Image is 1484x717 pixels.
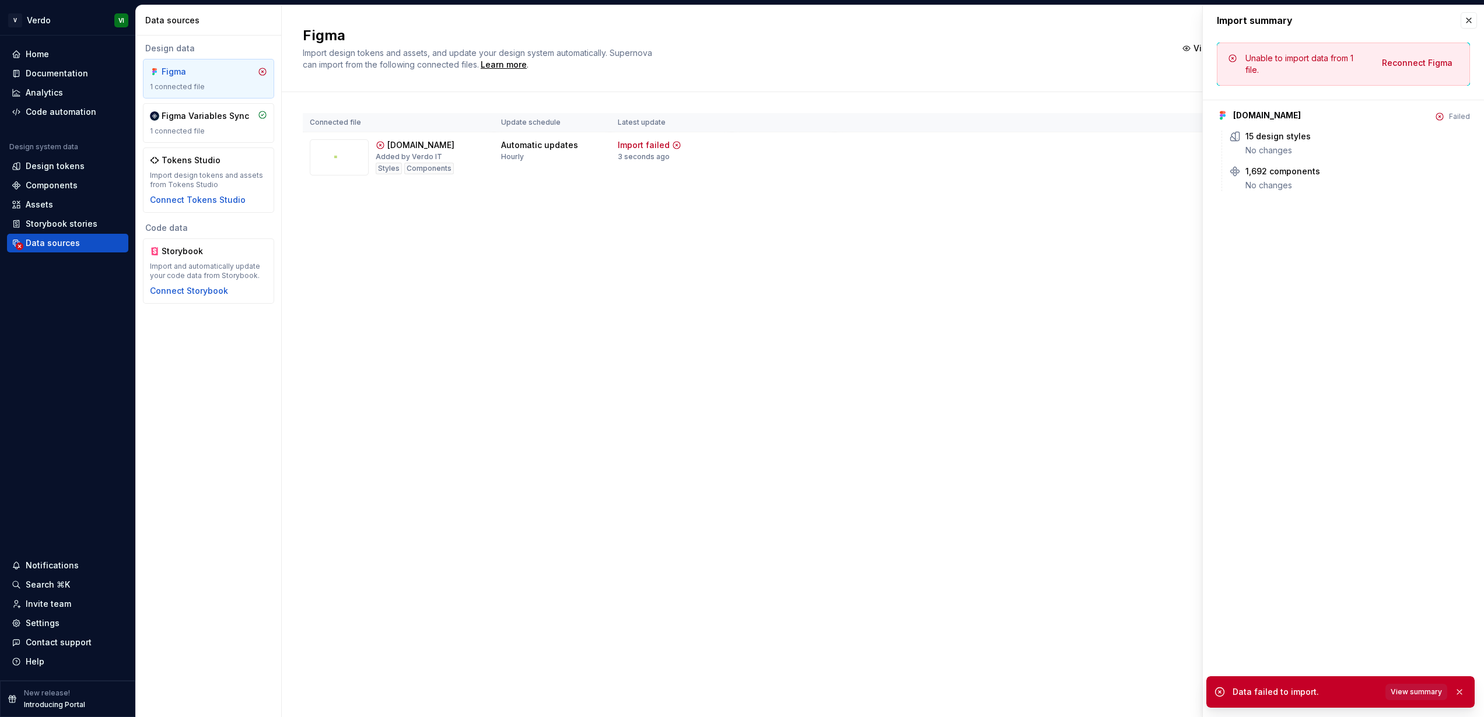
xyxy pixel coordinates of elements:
[501,139,578,151] div: Automatic updates
[1245,131,1311,142] div: 15 design styles
[8,13,22,27] div: V
[26,160,85,172] div: Design tokens
[376,163,402,174] div: Styles
[618,139,670,151] div: Import failed
[145,15,276,26] div: Data sources
[143,147,274,213] a: Tokens StudioImport design tokens and assets from Tokens StudioConnect Tokens Studio
[7,83,128,102] a: Analytics
[7,652,128,671] button: Help
[7,176,128,195] a: Components
[143,43,274,54] div: Design data
[162,154,220,166] div: Tokens Studio
[7,64,128,83] a: Documentation
[376,152,442,161] div: Added by Verdo IT
[143,222,274,234] div: Code data
[1245,180,1470,191] div: No changes
[7,45,128,64] a: Home
[26,617,60,629] div: Settings
[27,15,51,26] div: Verdo
[481,59,527,71] a: Learn more
[303,48,654,69] span: Import design tokens and assets, and update your design system automatically. Supernova can impor...
[479,61,528,69] span: .
[162,245,218,257] div: Storybook
[26,579,70,591] div: Search ⌘K
[26,598,71,610] div: Invite team
[1233,110,1301,121] div: [DOMAIN_NAME]
[7,614,128,632] a: Settings
[611,113,732,132] th: Latest update
[7,157,128,175] a: Design tokens
[26,48,49,60] div: Home
[150,194,246,206] button: Connect Tokens Studio
[7,633,128,652] button: Contact support
[1385,684,1447,700] button: View summary
[7,234,128,252] a: Data sources
[26,106,96,118] div: Code automation
[26,87,63,99] div: Analytics
[143,103,274,143] a: Figma Variables Sync1 connected file
[1233,686,1378,698] div: Data failed to import.
[118,16,124,25] div: VI
[7,575,128,594] button: Search ⌘K
[26,637,92,648] div: Contact support
[1177,38,1261,59] button: View summary
[1217,13,1293,27] div: Import summary
[26,68,88,79] div: Documentation
[1245,166,1320,177] div: 1,692 components
[2,8,133,33] button: VVerdoVI
[404,163,454,174] div: Components
[150,262,267,280] div: Import and automatically update your code data from Storybook.
[494,113,611,132] th: Update schedule
[24,688,70,698] p: New release!
[7,103,128,121] a: Code automation
[7,556,128,575] button: Notifications
[1193,43,1253,54] span: View summary
[387,139,454,151] div: [DOMAIN_NAME]
[26,199,53,210] div: Assets
[143,59,274,99] a: Figma1 connected file
[150,285,228,297] button: Connect Storybook
[143,238,274,304] a: StorybookImport and automatically update your code data from Storybook.Connect Storybook
[501,152,524,161] div: Hourly
[26,656,44,667] div: Help
[26,560,79,571] div: Notifications
[7,195,128,214] a: Assets
[1382,57,1452,69] span: Reconnect Figma
[162,110,249,122] div: Figma Variables Sync
[9,142,78,152] div: Design system data
[1374,52,1460,73] button: Reconnect Figma
[1449,112,1470,121] div: Failed
[618,152,670,161] div: 3 seconds ago
[150,171,267,189] div: Import design tokens and assets from Tokens Studio
[26,218,97,230] div: Storybook stories
[26,237,80,249] div: Data sources
[1245,52,1367,76] div: Unable to import data from 1 file.
[1391,687,1442,697] span: View summary
[303,113,494,132] th: Connected file
[162,66,218,78] div: Figma
[26,180,78,191] div: Components
[7,595,128,613] a: Invite team
[150,82,267,92] div: 1 connected file
[1245,145,1470,156] div: No changes
[24,700,85,709] p: Introducing Portal
[150,126,267,136] div: 1 connected file
[7,215,128,233] a: Storybook stories
[303,26,1163,45] h2: Figma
